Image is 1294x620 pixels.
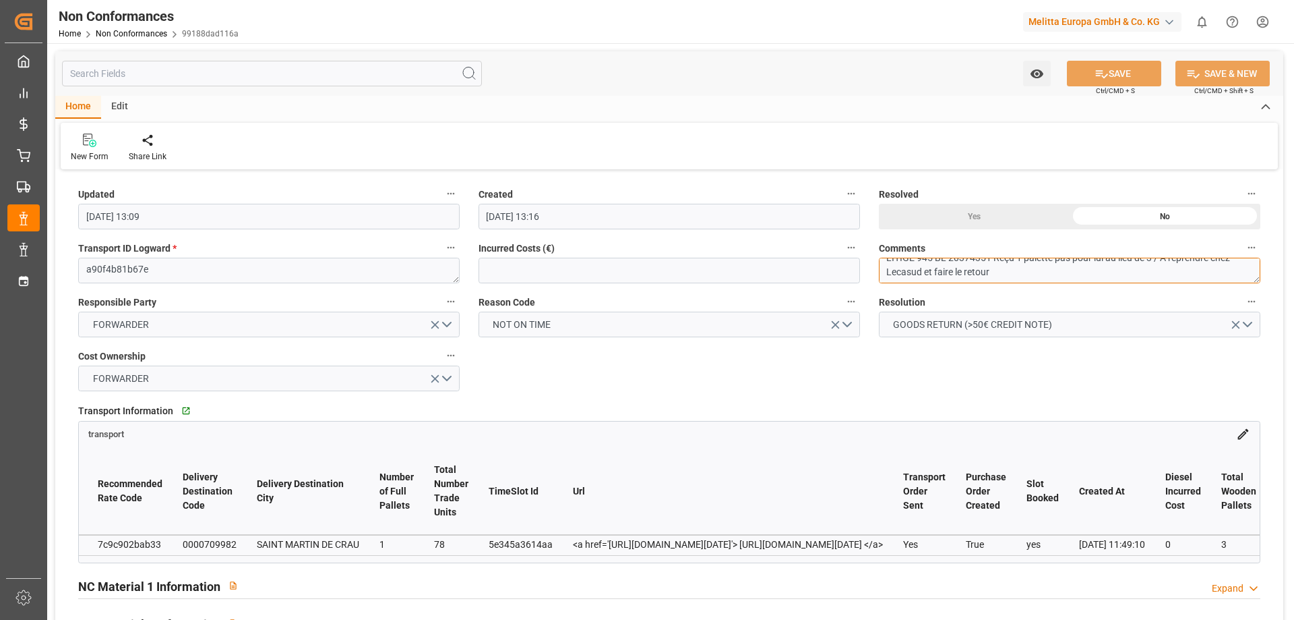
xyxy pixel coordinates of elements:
span: FORWARDER [86,318,156,332]
button: Cost Ownership [442,347,460,364]
textarea: LITIGE 945 BL 20374351 Reçu 1 palette pas pour lui au lieu de 3 / A reprendre chez Lecasud et fai... [879,258,1260,283]
div: Melitta Europa GmbH & Co. KG [1023,12,1181,32]
th: Total Wooden Pallets [1211,448,1266,535]
button: open menu [479,312,860,337]
span: GOODS RETURN (>50€ CREDIT NOTE) [886,318,1059,332]
div: [DATE] 11:49:10 [1079,536,1145,553]
div: SAINT MARTIN DE CRAU [257,536,359,553]
button: Responsible Party [442,293,460,310]
button: View description [220,573,246,598]
span: Incurred Costs (€) [479,242,555,256]
th: Delivery Destination City [247,448,369,535]
button: SAVE [1067,61,1161,86]
th: Purchase Order Created [956,448,1016,535]
input: Search Fields [62,61,482,86]
button: Resolution [1243,293,1260,310]
div: Share Link [129,150,166,163]
input: DD-MM-YYYY HH:MM [78,204,460,229]
div: Yes [879,204,1070,229]
div: yes [1026,536,1059,553]
button: open menu [1023,61,1051,86]
span: Comments [879,242,925,256]
button: Incurred Costs (€) [842,239,860,256]
button: Melitta Europa GmbH & Co. KG [1023,9,1187,34]
h2: NC Material 1 Information [78,577,220,596]
div: 5e345a3614aa [489,536,553,553]
span: Created [479,188,513,202]
a: Non Conformances [96,29,167,38]
a: Home [59,29,81,38]
span: FORWARDER [86,372,156,386]
span: Resolved [879,188,919,202]
span: Reason Code [479,295,535,310]
th: Total Number Trade Units [424,448,479,535]
div: Expand [1212,582,1243,596]
th: Diesel Incurred Cost [1155,448,1211,535]
div: New Form [71,150,109,163]
button: open menu [879,312,1260,337]
div: 7c9c902bab33 [98,536,162,553]
button: show 0 new notifications [1187,7,1217,37]
div: True [966,536,1006,553]
textarea: a90f4b81b67e [78,258,460,283]
button: Resolved [1243,185,1260,202]
th: Number of Full Pallets [369,448,424,535]
input: DD-MM-YYYY HH:MM [479,204,860,229]
div: 1 [379,536,414,553]
span: NOT ON TIME [486,318,557,332]
div: Home [55,96,101,119]
span: Updated [78,188,115,202]
div: No [1070,204,1260,229]
button: Updated [442,185,460,202]
th: Recommended Rate Code [88,448,173,535]
a: transport [88,428,124,439]
button: Created [842,185,860,202]
button: open menu [78,366,460,391]
div: <a href='[URL][DOMAIN_NAME][DATE]'> [URL][DOMAIN_NAME][DATE] </a> [573,536,883,553]
th: TimeSlot Id [479,448,563,535]
span: Transport ID Logward [78,242,177,256]
span: Resolution [879,295,925,310]
div: Yes [903,536,946,553]
th: Slot Booked [1016,448,1069,535]
span: Transport Information [78,404,173,418]
span: Cost Ownership [78,349,146,364]
th: Transport Order Sent [893,448,956,535]
th: Delivery Destination Code [173,448,247,535]
button: SAVE & NEW [1175,61,1270,86]
div: 78 [434,536,468,553]
div: 0 [1165,536,1201,553]
div: 0000709982 [183,536,237,553]
th: Url [563,448,893,535]
span: transport [88,429,124,439]
button: Reason Code [842,293,860,310]
div: Non Conformances [59,6,239,26]
button: Transport ID Logward * [442,239,460,256]
span: Responsible Party [78,295,156,310]
button: open menu [78,312,460,337]
div: Edit [101,96,138,119]
span: Ctrl/CMD + S [1096,86,1135,96]
button: Help Center [1217,7,1247,37]
button: Comments [1243,239,1260,256]
div: 3 [1221,536,1256,553]
span: Ctrl/CMD + Shift + S [1194,86,1254,96]
th: Created At [1069,448,1155,535]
